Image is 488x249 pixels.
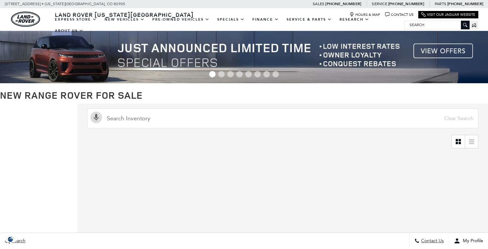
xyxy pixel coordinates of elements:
a: Land Rover [US_STATE][GEOGRAPHIC_DATA] [51,11,198,18]
a: Finance [249,14,283,25]
section: Click to Open Cookie Consent Modal [3,236,18,243]
span: Parts [435,2,446,6]
nav: Main Navigation [51,14,404,36]
a: Hours & Map [350,12,380,17]
button: Open user profile menu [449,233,488,249]
span: Go to slide 1 [209,71,216,77]
span: My Profile [460,238,483,244]
a: New Vehicles [101,14,148,25]
span: Go to slide 6 [254,71,261,77]
a: Pre-Owned Vehicles [148,14,213,25]
span: Go to slide 7 [263,71,270,77]
input: Search [405,21,469,29]
a: [STREET_ADDRESS] • [US_STATE][GEOGRAPHIC_DATA], CO 80905 [5,2,125,6]
span: Land Rover [US_STATE][GEOGRAPHIC_DATA] [55,11,194,18]
a: [PHONE_NUMBER] [447,1,483,6]
a: [PHONE_NUMBER] [388,1,424,6]
span: Go to slide 4 [236,71,243,77]
span: Service [372,2,387,6]
a: Visit Our Jaguar Website [421,12,475,17]
svg: Click to toggle on voice search [90,112,102,123]
img: Land Rover [11,12,40,27]
a: About Us [51,25,87,36]
span: Go to slide 8 [272,71,279,77]
span: Go to slide 2 [218,71,225,77]
input: Search Inventory [87,108,478,128]
a: [PHONE_NUMBER] [325,1,361,6]
span: Go to slide 3 [227,71,234,77]
a: Research [336,14,373,25]
span: Contact Us [420,238,444,244]
a: EXPRESS STORE [51,14,101,25]
a: Service & Parts [283,14,336,25]
a: Specials [213,14,249,25]
img: Opt-Out Icon [3,236,18,243]
a: land-rover [11,12,40,27]
span: Sales [313,2,324,6]
a: Contact Us [385,12,413,17]
span: Go to slide 5 [245,71,252,77]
